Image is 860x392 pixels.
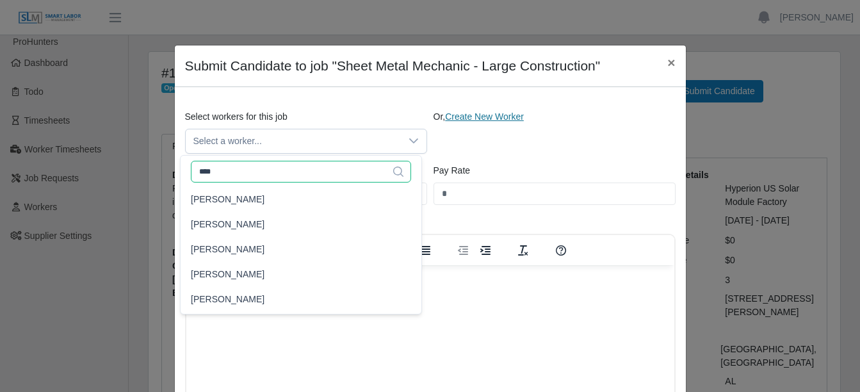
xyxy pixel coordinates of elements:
[475,241,496,259] button: Increase indent
[667,55,675,70] span: ×
[185,56,601,76] h4: Submit Candidate to job "Sheet Metal Mechanic - Large Construction"
[186,129,401,153] span: Select a worker...
[512,241,534,259] button: Clear formatting
[183,188,419,211] li: Antonio Ramirez Sosa
[434,164,471,177] label: Pay Rate
[183,238,419,261] li: Reina Hernandez Ramirez
[657,45,685,79] button: Close
[445,111,524,122] a: Create New Worker
[550,241,572,259] button: Help
[191,268,264,281] span: [PERSON_NAME]
[183,263,419,286] li: Wilmer Ramirez Lopez
[452,241,474,259] button: Decrease indent
[183,213,419,236] li: Luis Ramirez Perez
[191,293,264,306] span: [PERSON_NAME]
[183,288,419,311] li: Zamir Ramirez
[191,218,264,231] span: [PERSON_NAME]
[191,193,264,206] span: [PERSON_NAME]
[414,241,436,259] button: Justify
[430,110,679,154] div: Or,
[191,243,264,256] span: [PERSON_NAME]
[185,110,288,124] label: Select workers for this job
